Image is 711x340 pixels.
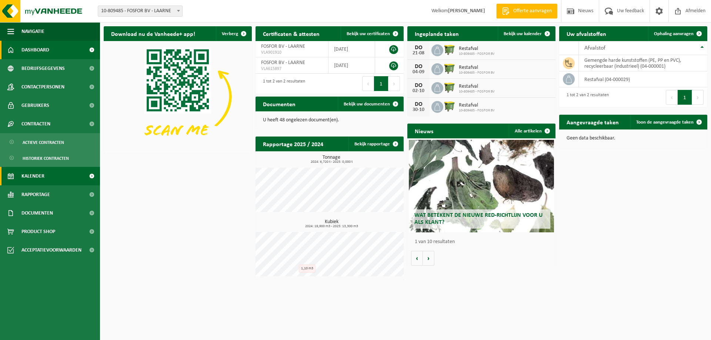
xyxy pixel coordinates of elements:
[263,118,396,123] p: U heeft 48 ongelezen document(en).
[443,43,456,56] img: WB-1100-HPE-GN-50
[21,222,55,241] span: Product Shop
[423,251,434,266] button: Volgende
[584,45,605,51] span: Afvalstof
[459,90,495,94] span: 10-809485 - FOSFOR BV
[666,90,678,105] button: Previous
[459,108,495,113] span: 10-809485 - FOSFOR BV
[259,219,404,228] h3: Kubiek
[636,120,694,125] span: Toon de aangevraagde taken
[328,41,375,57] td: [DATE]
[407,26,466,41] h2: Ingeplande taken
[388,76,400,91] button: Next
[21,41,49,59] span: Dashboard
[411,101,426,107] div: DO
[259,160,404,164] span: 2024: 6,720 t - 2025: 0,000 t
[299,265,316,273] div: 1,10 m3
[579,71,707,87] td: restafval (04-000029)
[411,45,426,51] div: DO
[448,8,485,14] strong: [PERSON_NAME]
[459,65,495,71] span: Restafval
[328,57,375,74] td: [DATE]
[347,31,390,36] span: Bekijk uw certificaten
[411,70,426,75] div: 04-09
[21,96,49,115] span: Gebruikers
[407,124,441,138] h2: Nieuws
[21,59,65,78] span: Bedrijfsgegevens
[648,26,707,41] a: Ophaling aanvragen
[504,31,542,36] span: Bekijk uw kalender
[259,155,404,164] h3: Tonnage
[692,90,704,105] button: Next
[256,97,303,111] h2: Documenten
[559,26,614,41] h2: Uw afvalstoffen
[2,135,98,149] a: Actieve contracten
[409,140,554,232] a: Wat betekent de nieuwe RED-richtlijn voor u als klant?
[259,75,305,92] div: 1 tot 2 van 2 resultaten
[559,115,626,129] h2: Aangevraagde taken
[21,185,50,204] span: Rapportage
[630,115,707,129] a: Toon de aangevraagde taken
[21,115,50,133] span: Contracten
[374,76,388,91] button: 1
[23,151,69,165] span: Historiek contracten
[23,135,64,149] span: Actieve contracten
[579,55,707,71] td: gemengde harde kunststoffen (PE, PP en PVC), recycleerbaar (industrieel) (04-000001)
[678,90,692,105] button: 1
[21,241,81,259] span: Acceptatievoorwaarden
[459,52,495,56] span: 10-809485 - FOSFOR BV
[362,76,374,91] button: Previous
[411,107,426,112] div: 30-10
[509,124,555,138] a: Alle artikelen
[496,4,557,18] a: Offerte aanvragen
[654,31,694,36] span: Ophaling aanvragen
[344,102,390,107] span: Bekijk uw documenten
[21,22,44,41] span: Navigatie
[222,31,238,36] span: Verberg
[459,71,495,75] span: 10-809485 - FOSFOR BV
[443,81,456,94] img: WB-1100-HPE-GN-50
[98,6,183,17] span: 10-809485 - FOSFOR BV - LAARNE
[415,239,552,245] p: 1 van 10 resultaten
[411,64,426,70] div: DO
[256,26,327,41] h2: Certificaten & attesten
[411,83,426,88] div: DO
[261,66,323,72] span: VLA615897
[256,137,331,151] h2: Rapportage 2025 / 2024
[443,62,456,75] img: WB-1100-HPE-GN-50
[216,26,251,41] button: Verberg
[411,51,426,56] div: 21-08
[261,50,323,55] span: VLA901910
[261,44,305,49] span: FOSFOR BV - LAARNE
[459,46,495,52] span: Restafval
[2,151,98,165] a: Historiek contracten
[21,167,44,185] span: Kalender
[563,89,609,105] div: 1 tot 2 van 2 resultaten
[21,204,53,222] span: Documenten
[98,6,182,16] span: 10-809485 - FOSFOR BV - LAARNE
[104,41,252,152] img: Download de VHEPlus App
[341,26,403,41] a: Bekijk uw certificaten
[459,84,495,90] span: Restafval
[104,26,203,41] h2: Download nu de Vanheede+ app!
[459,102,495,108] span: Restafval
[348,137,403,151] a: Bekijk rapportage
[411,88,426,94] div: 02-10
[511,7,554,15] span: Offerte aanvragen
[21,78,64,96] span: Contactpersonen
[338,97,403,111] a: Bekijk uw documenten
[567,136,700,141] p: Geen data beschikbaar.
[498,26,555,41] a: Bekijk uw kalender
[411,251,423,266] button: Vorige
[259,225,404,228] span: 2024: 19,900 m3 - 2025: 13,300 m3
[414,212,543,225] span: Wat betekent de nieuwe RED-richtlijn voor u als klant?
[261,60,305,65] span: FOSFOR BV - LAARNE
[443,100,456,112] img: WB-1100-HPE-GN-50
